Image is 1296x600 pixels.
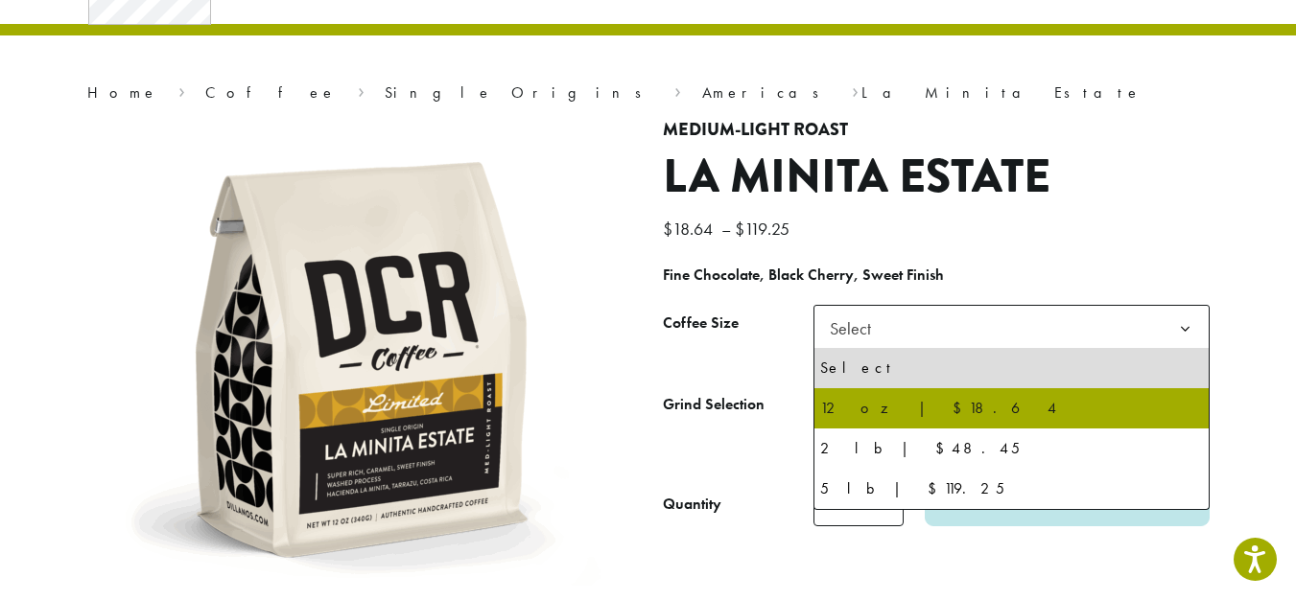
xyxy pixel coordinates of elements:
span: $ [735,218,744,240]
a: Home [87,82,158,103]
div: 5 lb | $119.25 [820,474,1203,503]
b: Fine Chocolate, Black Cherry, Sweet Finish [663,265,944,285]
span: › [674,75,681,104]
div: 2 lb | $48.45 [820,434,1203,463]
nav: Breadcrumb [87,81,1210,104]
span: Select [813,305,1210,352]
label: Grind Selection [663,391,813,419]
a: Americas [702,82,832,103]
span: › [178,75,185,104]
span: › [358,75,365,104]
a: Coffee [205,82,337,103]
div: 12 oz | $18.64 [820,394,1203,423]
span: $ [663,218,672,240]
h1: La Minita Estate [663,150,1210,205]
div: Quantity [663,493,721,516]
li: Select [814,348,1209,388]
bdi: 18.64 [663,218,718,240]
label: Coffee Size [663,310,813,337]
a: Single Origins [385,82,654,103]
bdi: 119.25 [735,218,794,240]
span: › [852,75,859,104]
h4: Medium-Light Roast [663,120,1210,141]
span: – [721,218,731,240]
span: Select [822,310,890,347]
